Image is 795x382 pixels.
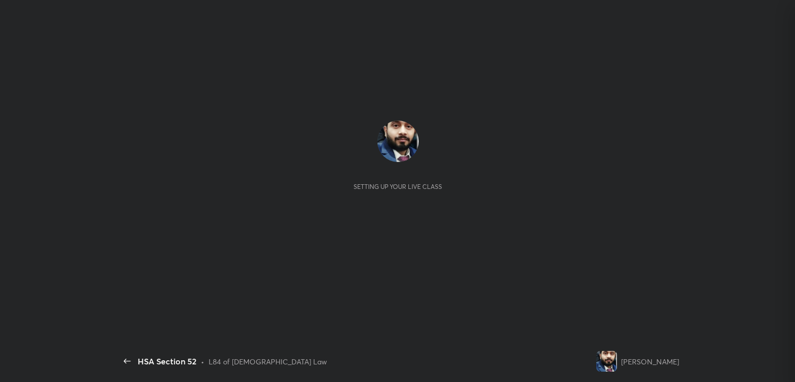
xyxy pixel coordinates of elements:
[138,355,197,368] div: HSA Section 52
[621,356,679,367] div: [PERSON_NAME]
[209,356,327,367] div: L84 of [DEMOGRAPHIC_DATA] Law
[201,356,204,367] div: •
[354,183,442,190] div: Setting up your live class
[596,351,617,372] img: 0ee430d530ea4eab96c2489b3c8ae121.jpg
[377,121,419,162] img: 0ee430d530ea4eab96c2489b3c8ae121.jpg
